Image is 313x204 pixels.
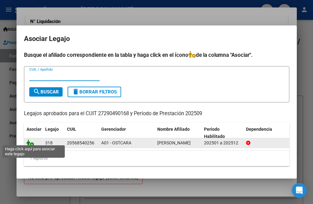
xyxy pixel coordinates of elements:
[246,127,272,132] span: Dependencia
[24,110,289,118] p: Legajos aprobados para el CUIT 27290490168 y Período de Prestación 202509
[101,127,126,132] span: Gerenciador
[157,127,190,132] span: Nombre Afiliado
[99,123,155,143] datatable-header-cell: Gerenciador
[204,127,225,139] span: Periodo Habilitado
[33,88,40,95] mat-icon: search
[67,127,76,132] span: CUIL
[292,183,307,198] div: Open Intercom Messenger
[64,123,99,143] datatable-header-cell: CUIL
[24,33,289,45] h2: Asociar Legajo
[24,51,289,59] h4: Busque el afiliado correspondiente en la tabla y haga click en el ícono de la columna "Asociar".
[24,123,43,143] datatable-header-cell: Asociar
[26,127,41,132] span: Asociar
[72,88,79,95] mat-icon: delete
[155,123,202,143] datatable-header-cell: Nombre Afiliado
[43,123,64,143] datatable-header-cell: Legajo
[45,140,53,145] span: 318
[24,151,289,166] div: 1 registros
[72,89,117,95] span: Borrar Filtros
[202,123,244,143] datatable-header-cell: Periodo Habilitado
[101,140,131,145] span: A01 - OSTCARA
[29,87,63,97] button: Buscar
[67,139,94,147] div: 20568540256
[45,127,59,132] span: Legajo
[204,139,241,147] div: 202501 a 202512
[33,89,59,95] span: Buscar
[68,87,121,97] button: Borrar Filtros
[244,123,290,143] datatable-header-cell: Dependencia
[157,140,191,145] span: PERALTA GENARO ENOC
